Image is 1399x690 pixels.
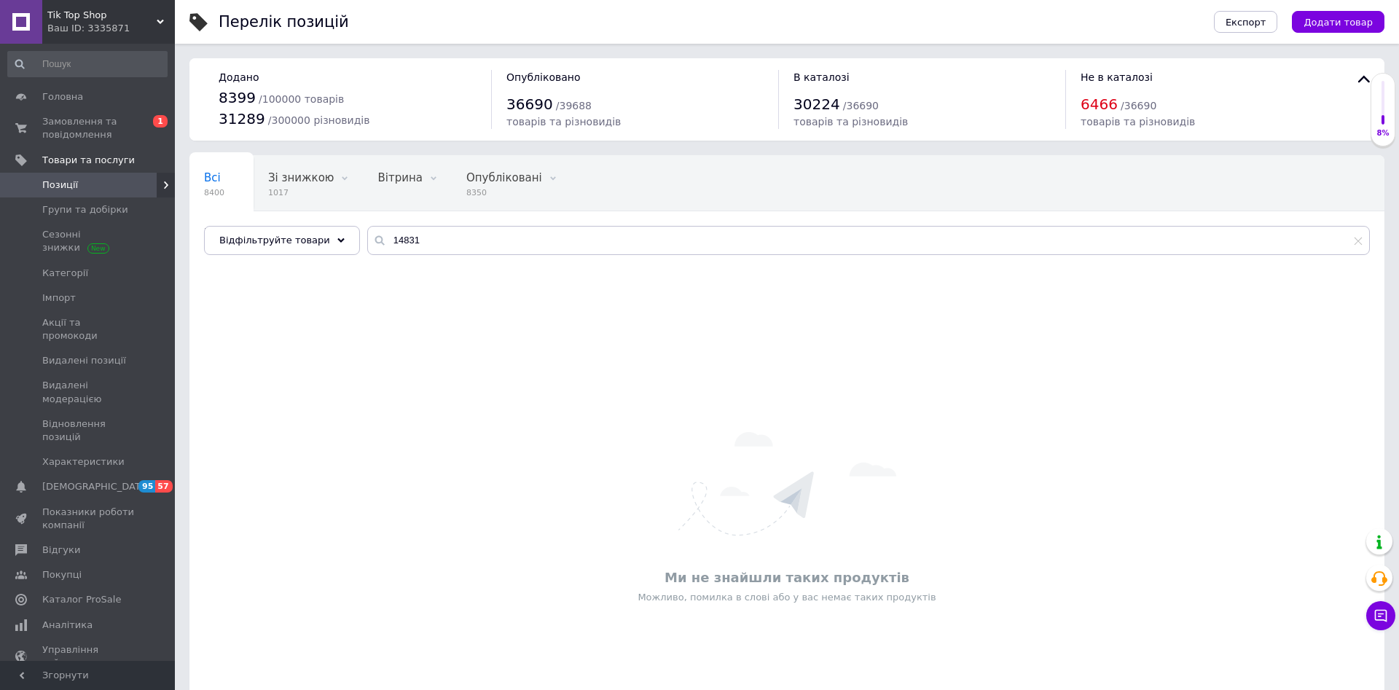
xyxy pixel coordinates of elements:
[155,480,172,493] span: 57
[1366,601,1395,630] button: Чат з покупцем
[793,71,850,83] span: В каталозі
[47,9,157,22] span: Tik Top Shop
[42,480,150,493] span: [DEMOGRAPHIC_DATA]
[42,154,135,167] span: Товари та послуги
[506,116,621,128] span: товарів та різновидів
[42,379,135,405] span: Видалені модерацією
[42,354,126,367] span: Видалені позиції
[138,480,155,493] span: 95
[678,432,896,536] img: Нічого не знайдено
[153,115,168,128] span: 1
[1121,100,1156,111] span: / 36690
[219,71,259,83] span: Додано
[204,227,263,240] span: Приховані
[506,71,581,83] span: Опубліковано
[42,267,88,280] span: Категорії
[42,316,135,342] span: Акції та промокоди
[204,171,221,184] span: Всі
[42,115,135,141] span: Замовлення та повідомлення
[42,593,121,606] span: Каталог ProSale
[42,291,76,305] span: Імпорт
[377,171,422,184] span: Вітрина
[1081,71,1153,83] span: Не в каталозі
[204,187,224,198] span: 8400
[7,51,168,77] input: Пошук
[42,228,135,254] span: Сезонні знижки
[506,95,553,113] span: 36690
[793,116,908,128] span: товарів та різновидів
[42,643,135,670] span: Управління сайтом
[1214,11,1278,33] button: Експорт
[268,171,334,184] span: Зі знижкою
[47,22,175,35] div: Ваш ID: 3335871
[219,235,330,246] span: Відфільтруйте товари
[42,506,135,532] span: Показники роботи компанії
[1304,17,1373,28] span: Додати товар
[1081,116,1195,128] span: товарів та різновидів
[42,203,128,216] span: Групи та добірки
[793,95,840,113] span: 30224
[1371,128,1395,138] div: 8%
[466,187,542,198] span: 8350
[219,110,265,128] span: 31289
[42,417,135,444] span: Відновлення позицій
[197,568,1377,587] div: Ми не знайшли таких продуктів
[367,226,1370,255] input: Пошук по назві позиції, артикулу і пошуковим запитам
[42,568,82,581] span: Покупці
[1081,95,1118,113] span: 6466
[42,455,125,469] span: Характеристики
[42,619,93,632] span: Аналітика
[1226,17,1266,28] span: Експорт
[268,114,370,126] span: / 300000 різновидів
[466,171,542,184] span: Опубліковані
[1292,11,1384,33] button: Додати товар
[268,187,334,198] span: 1017
[259,93,344,105] span: / 100000 товарів
[42,90,83,103] span: Головна
[197,591,1377,604] div: Можливо, помилка в слові або у вас немає таких продуктів
[556,100,592,111] span: / 39688
[219,89,256,106] span: 8399
[42,544,80,557] span: Відгуки
[219,15,349,30] div: Перелік позицій
[42,179,78,192] span: Позиції
[843,100,879,111] span: / 36690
